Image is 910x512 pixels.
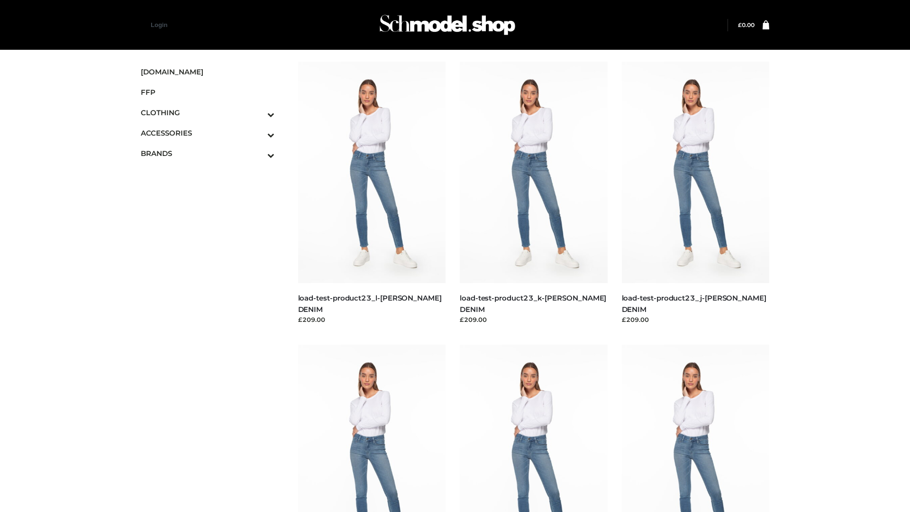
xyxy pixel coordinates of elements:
a: CLOTHINGToggle Submenu [141,102,274,123]
button: Toggle Submenu [241,102,274,123]
div: £209.00 [622,315,770,324]
a: £0.00 [738,21,755,28]
span: BRANDS [141,148,274,159]
a: BRANDSToggle Submenu [141,143,274,164]
img: Schmodel Admin 964 [376,6,519,44]
a: Login [151,21,167,28]
a: load-test-product23_l-[PERSON_NAME] DENIM [298,293,442,313]
span: CLOTHING [141,107,274,118]
button: Toggle Submenu [241,143,274,164]
span: [DOMAIN_NAME] [141,66,274,77]
div: £209.00 [460,315,608,324]
span: ACCESSORIES [141,128,274,138]
span: FFP [141,87,274,98]
bdi: 0.00 [738,21,755,28]
a: load-test-product23_j-[PERSON_NAME] DENIM [622,293,766,313]
div: £209.00 [298,315,446,324]
a: load-test-product23_k-[PERSON_NAME] DENIM [460,293,606,313]
button: Toggle Submenu [241,123,274,143]
a: FFP [141,82,274,102]
a: ACCESSORIESToggle Submenu [141,123,274,143]
a: [DOMAIN_NAME] [141,62,274,82]
span: £ [738,21,742,28]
